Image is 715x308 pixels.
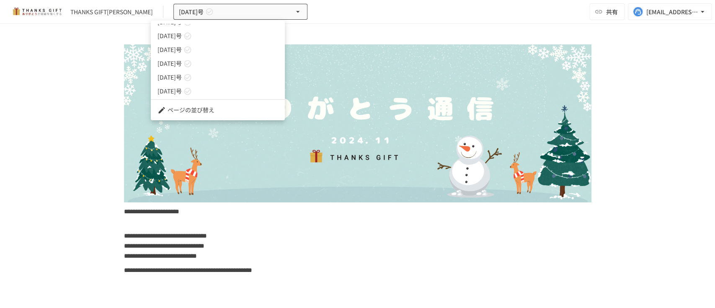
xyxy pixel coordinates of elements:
[157,45,182,54] span: [DATE]号
[157,73,182,82] span: [DATE]号
[151,103,285,117] li: ページの並び替え
[157,31,182,40] span: [DATE]号
[157,87,182,96] span: [DATE]号
[157,59,182,68] span: [DATE]号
